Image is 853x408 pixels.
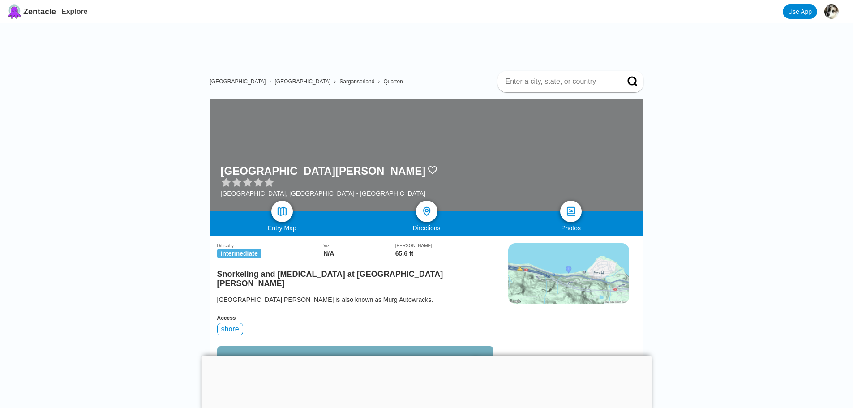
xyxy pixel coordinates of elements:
[217,249,261,258] span: intermediate
[274,78,330,85] a: [GEOGRAPHIC_DATA]
[221,165,426,177] h1: [GEOGRAPHIC_DATA][PERSON_NAME]
[395,243,493,248] div: [PERSON_NAME]
[217,264,493,288] h2: Snorkeling and [MEDICAL_DATA] at [GEOGRAPHIC_DATA][PERSON_NAME]
[566,206,576,217] img: photos
[217,23,643,64] iframe: Advertisement
[499,224,643,232] div: Photos
[560,201,582,222] a: photos
[217,323,243,335] div: shore
[383,78,403,85] a: Quarten
[7,4,21,19] img: Zentacle logo
[217,243,324,248] div: Difficulty
[824,4,839,19] img: Anna Rice
[61,8,88,15] a: Explore
[277,206,287,217] img: map
[269,78,271,85] span: ›
[339,78,374,85] a: Sarganserland
[217,295,493,304] div: [GEOGRAPHIC_DATA][PERSON_NAME] is also known as Murg Autowracks.
[217,315,493,321] div: Access
[505,77,615,86] input: Enter a city, state, or country
[323,243,395,248] div: Viz
[210,78,266,85] a: [GEOGRAPHIC_DATA]
[508,243,629,304] img: staticmap
[821,1,846,22] button: Anna Rice
[783,4,817,19] a: Use App
[323,250,395,257] div: N/A
[395,250,493,257] div: 65.6 ft
[421,206,432,217] img: directions
[271,201,293,222] a: map
[378,78,380,85] span: ›
[221,190,438,197] div: [GEOGRAPHIC_DATA], [GEOGRAPHIC_DATA] - [GEOGRAPHIC_DATA]
[23,7,56,17] span: Zentacle
[7,4,56,19] a: Zentacle logoZentacle
[354,224,499,232] div: Directions
[334,78,336,85] span: ›
[210,224,355,232] div: Entry Map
